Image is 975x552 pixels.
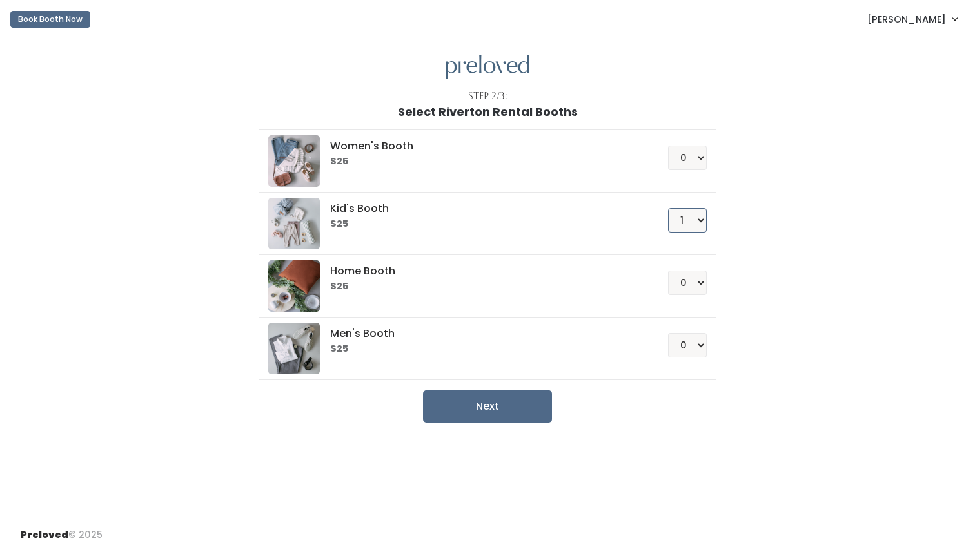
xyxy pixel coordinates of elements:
img: preloved logo [446,55,529,80]
h6: $25 [330,157,636,167]
button: Book Booth Now [10,11,90,28]
img: preloved logo [268,135,320,187]
img: preloved logo [268,198,320,249]
a: Book Booth Now [10,5,90,33]
h1: Select Riverton Rental Booths [398,106,578,119]
h6: $25 [330,219,636,229]
div: Step 2/3: [468,90,507,103]
button: Next [423,390,552,423]
h5: Men's Booth [330,328,636,339]
h5: Women's Booth [330,140,636,152]
span: [PERSON_NAME] [867,12,946,26]
h5: Home Booth [330,265,636,277]
a: [PERSON_NAME] [854,5,970,33]
div: © 2025 [21,518,103,542]
h5: Kid's Booth [330,203,636,214]
span: Preloved [21,528,68,541]
img: preloved logo [268,323,320,374]
h6: $25 [330,344,636,354]
h6: $25 [330,281,636,292]
img: preloved logo [268,260,320,312]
